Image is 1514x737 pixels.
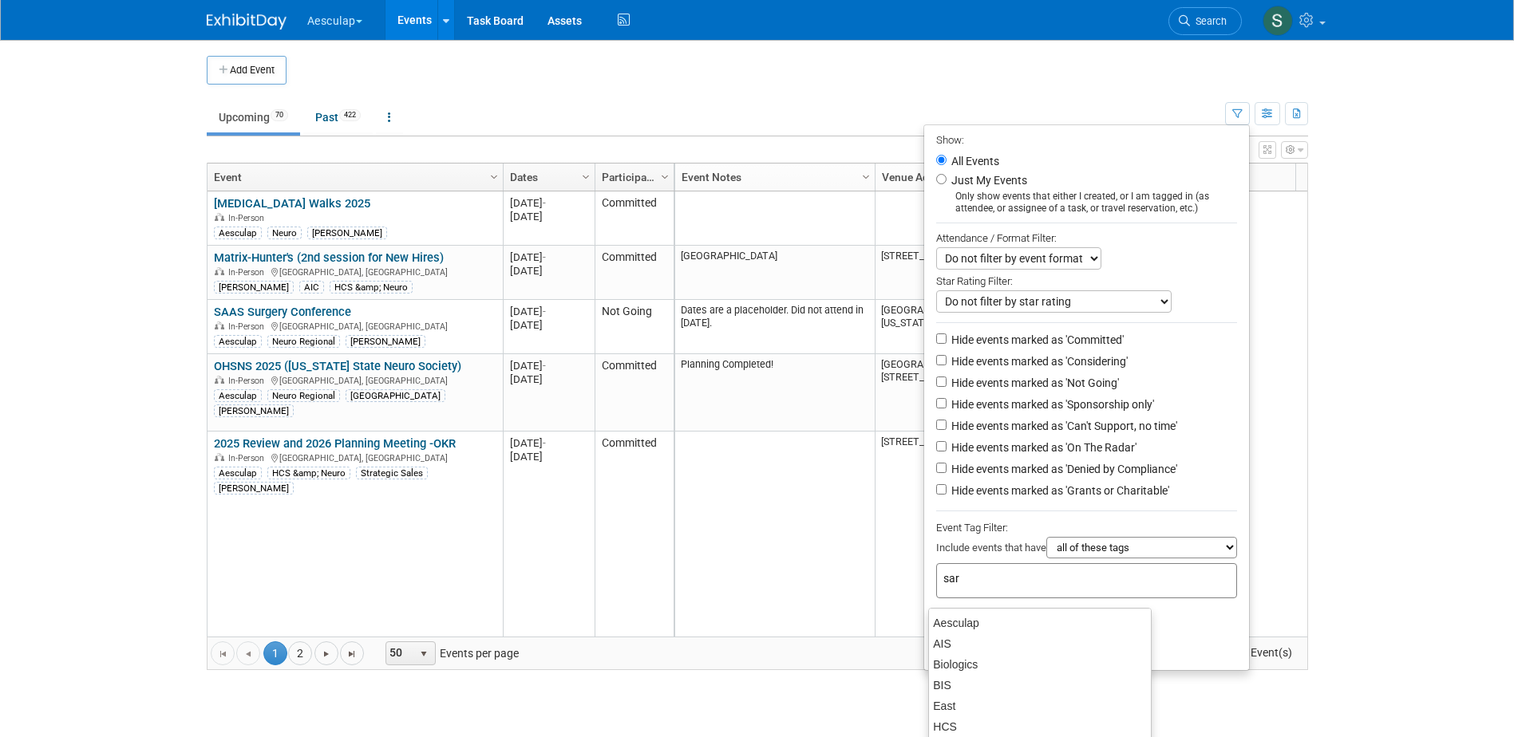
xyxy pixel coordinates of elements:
[214,335,262,348] div: Aesculap
[288,641,312,665] a: 2
[595,354,674,432] td: Committed
[214,467,262,479] div: Aesculap
[485,164,503,187] a: Column Settings
[365,641,535,665] span: Events per page
[207,56,287,85] button: Add Event
[875,246,984,300] td: [STREET_ADDRESS]
[936,129,1237,149] div: Show:
[543,360,546,372] span: -
[602,164,663,191] a: Participation
[948,439,1136,455] label: Hide events marked as 'On The Radar'
[214,319,496,333] div: [GEOGRAPHIC_DATA], [GEOGRAPHIC_DATA]
[216,648,229,660] span: Go to the first page
[214,281,294,294] div: [PERSON_NAME]
[330,281,413,294] div: HCS &amp; Neuro
[214,451,496,464] div: [GEOGRAPHIC_DATA], [GEOGRAPHIC_DATA]
[577,164,595,187] a: Column Settings
[207,102,300,132] a: Upcoming70
[214,265,496,278] div: [GEOGRAPHIC_DATA], [GEOGRAPHIC_DATA]
[929,613,1151,633] div: Aesculap
[936,191,1237,215] div: Only show events that either I created, or I am tagged in (as attendee, or assignee of a task, or...
[1263,6,1293,36] img: Sara Hurson
[488,171,500,183] span: Column Settings
[658,171,671,183] span: Column Settings
[857,164,875,187] a: Column Settings
[228,267,269,278] span: In-Person
[215,213,224,221] img: In-Person Event
[543,197,546,209] span: -
[675,354,875,432] td: Planning Completed!
[579,171,592,183] span: Column Settings
[267,389,340,402] div: Neuro Regional
[214,373,496,387] div: [GEOGRAPHIC_DATA], [GEOGRAPHIC_DATA]
[929,633,1151,654] div: AIS
[215,267,224,275] img: In-Person Event
[929,675,1151,696] div: BIS
[682,164,864,191] a: Event Notes
[386,642,413,664] span: 50
[215,453,224,461] img: In-Person Event
[948,396,1154,412] label: Hide events marked as 'Sponsorship only'
[214,359,461,373] a: OHSNS 2025 ([US_STATE] State Neuro Society)
[936,229,1237,247] div: Attendance / Format Filter:
[228,213,269,223] span: In-Person
[948,375,1119,391] label: Hide events marked as 'Not Going'
[339,109,361,121] span: 422
[936,518,1237,537] div: Event Tag Filter:
[417,648,430,660] span: select
[510,450,587,463] div: [DATE]
[303,102,373,132] a: Past422
[543,437,546,449] span: -
[263,641,287,665] span: 1
[948,332,1124,348] label: Hide events marked as 'Committed'
[510,210,587,223] div: [DATE]
[510,359,587,372] div: [DATE]
[510,264,587,278] div: [DATE]
[356,467,428,479] div: Strategic Sales
[936,537,1237,563] div: Include events that have
[214,305,351,319] a: SAAS Surgery Conference
[214,164,492,191] a: Event
[320,648,333,660] span: Go to the next page
[595,191,674,246] td: Committed
[299,281,324,294] div: AIC
[214,482,294,495] div: [PERSON_NAME]
[675,246,875,300] td: [GEOGRAPHIC_DATA]
[228,376,269,386] span: In-Person
[510,318,587,332] div: [DATE]
[948,353,1128,369] label: Hide events marked as 'Considering'
[267,335,340,348] div: Neuro Regional
[214,389,262,402] div: Aesculap
[675,300,875,354] td: Dates are a placeholder. Did not attend in [DATE].
[943,570,1167,586] input: Type tag and hit enter
[948,172,1027,188] label: Just My Events
[875,354,984,432] td: [GEOGRAPHIC_DATA] [STREET_ADDRESS]
[948,156,999,167] label: All Events
[1190,15,1227,27] span: Search
[271,109,288,121] span: 70
[214,404,294,417] div: [PERSON_NAME]
[267,467,350,479] div: HCS &amp; Neuro
[875,300,984,354] td: [GEOGRAPHIC_DATA], [US_STATE]
[214,227,262,239] div: Aesculap
[228,321,269,332] span: In-Person
[948,483,1169,499] label: Hide events marked as 'Grants or Charitable'
[595,300,674,354] td: Not Going
[214,196,370,211] a: [MEDICAL_DATA] Walks 2025
[929,654,1151,675] div: Biologics
[929,716,1151,737] div: HCS
[1168,7,1242,35] a: Search
[242,648,255,660] span: Go to the previous page
[346,335,425,348] div: [PERSON_NAME]
[510,372,587,386] div: [DATE]
[936,270,1237,290] div: Star Rating Filter:
[307,227,387,239] div: [PERSON_NAME]
[543,251,546,263] span: -
[543,305,546,317] span: -
[215,321,224,329] img: In-Person Event
[510,305,587,318] div: [DATE]
[510,436,587,450] div: [DATE]
[882,164,974,191] a: Venue Address
[860,171,872,183] span: Column Settings
[346,389,445,402] div: [GEOGRAPHIC_DATA]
